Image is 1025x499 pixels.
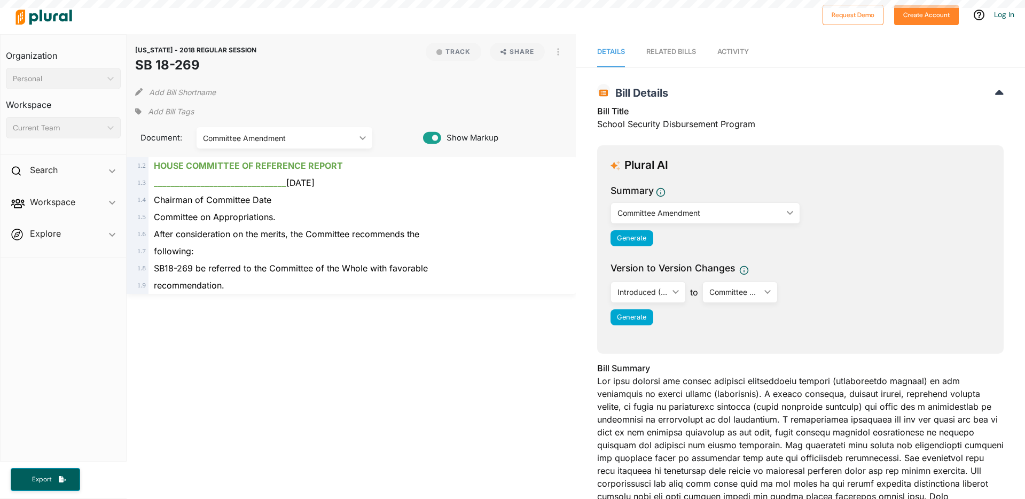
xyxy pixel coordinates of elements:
[137,213,146,221] span: 1 . 5
[154,229,419,239] span: After consideration on the merits, the Committee recommends the
[6,89,121,113] h3: Workspace
[646,46,696,57] div: RELATED BILLS
[137,162,146,169] span: 1 . 2
[994,10,1014,19] a: Log In
[611,309,653,325] button: Generate
[137,230,146,238] span: 1 . 6
[717,37,749,67] a: Activity
[154,246,194,256] span: following:
[11,468,80,491] button: Export
[137,179,146,186] span: 1 . 3
[717,48,749,56] span: Activity
[597,48,625,56] span: Details
[597,362,1004,375] h3: Bill Summary
[137,264,146,272] span: 1 . 8
[486,43,549,61] button: Share
[611,261,735,275] span: Version to Version Changes
[154,212,276,222] span: Committee on Appropriations.
[135,46,256,54] span: [US_STATE] - 2018 REGULAR SESSION
[154,177,315,188] span: [DATE]
[203,132,356,144] div: Committee Amendment
[617,207,783,219] div: Committee Amendment
[154,280,224,291] span: recommendation.
[894,5,959,25] button: Create Account
[135,56,256,75] h1: SB 18-269
[149,83,216,100] button: Add Bill Shortname
[154,194,271,205] span: Chairman of Committee Date
[135,104,194,120] div: Add tags
[597,37,625,67] a: Details
[135,132,183,144] span: Document:
[426,43,481,61] button: Track
[597,105,1004,137] div: School Security Disbursement Program
[30,164,58,176] h2: Search
[148,106,194,117] span: Add Bill Tags
[154,263,428,274] span: SB18-269 be referred to the Committee of the Whole with favorable
[823,9,883,20] a: Request Demo
[25,475,59,484] span: Export
[611,184,654,198] h3: Summary
[617,313,646,321] span: Generate
[617,234,646,242] span: Generate
[617,286,668,298] div: Introduced ([DATE])
[13,73,103,84] div: Personal
[490,43,545,61] button: Share
[137,247,146,255] span: 1 . 7
[13,122,103,134] div: Current Team
[137,282,146,289] span: 1 . 9
[894,9,959,20] a: Create Account
[610,87,668,99] span: Bill Details
[6,40,121,64] h3: Organization
[597,105,1004,118] h3: Bill Title
[624,159,668,172] h3: Plural AI
[154,177,286,188] ins: _______________________________
[611,230,653,246] button: Generate
[646,37,696,67] a: RELATED BILLS
[686,286,702,299] span: to
[441,132,498,144] span: Show Markup
[709,286,760,298] div: Committee Amendment
[154,160,343,171] ins: HOUSE COMMITTEE OF REFERENCE REPORT
[137,196,146,204] span: 1 . 4
[823,5,883,25] button: Request Demo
